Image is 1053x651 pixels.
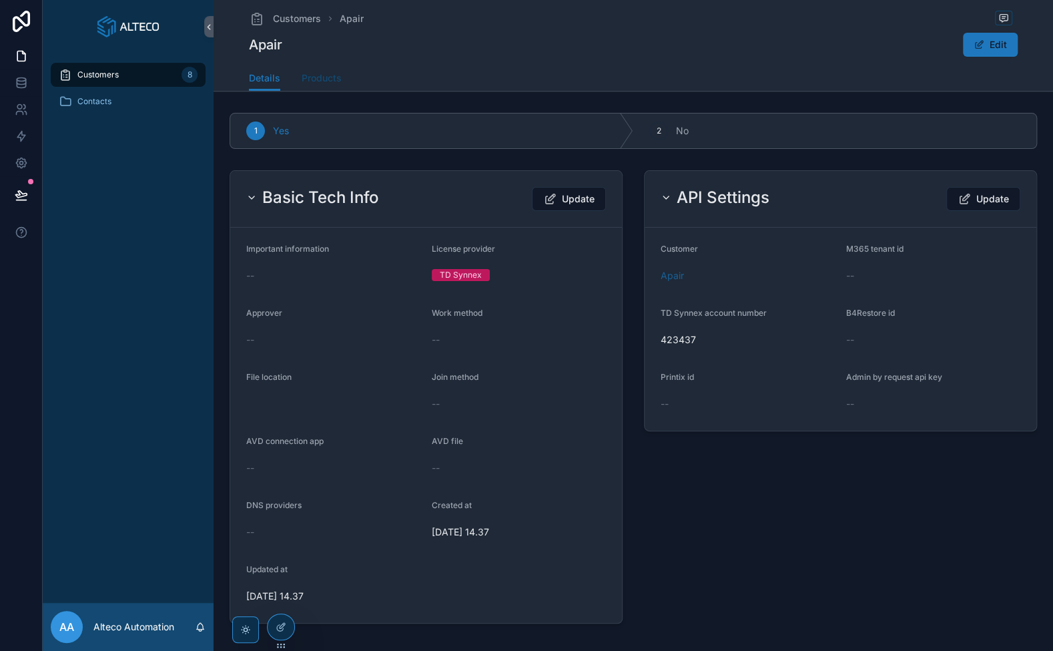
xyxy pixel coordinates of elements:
[432,308,482,318] span: Work method
[249,71,280,85] span: Details
[246,372,292,382] span: File location
[246,269,254,282] span: --
[77,96,111,107] span: Contacts
[846,244,904,254] span: M365 tenant id
[246,436,324,446] span: AVD connection app
[273,12,321,25] span: Customers
[51,63,206,87] a: Customers8
[846,308,895,318] span: B4Restore id
[246,461,254,475] span: --
[246,308,282,318] span: Approver
[246,525,254,539] span: --
[846,333,854,347] span: --
[661,244,698,254] span: Customer
[59,619,74,635] span: AA
[432,333,440,347] span: --
[661,308,767,318] span: TD Synnex account number
[432,500,472,510] span: Created at
[254,126,258,136] span: 1
[562,192,595,206] span: Update
[432,244,495,254] span: License provider
[432,436,463,446] span: AVD file
[246,564,288,574] span: Updated at
[249,35,282,54] h1: Apair
[93,620,174,634] p: Alteco Automation
[246,333,254,347] span: --
[249,66,280,91] a: Details
[432,525,607,539] span: [DATE] 14.37
[262,187,379,208] h2: Basic Tech Info
[77,69,119,80] span: Customers
[340,12,364,25] a: Apair
[946,187,1020,211] button: Update
[51,89,206,114] a: Contacts
[302,66,342,93] a: Products
[440,269,482,281] div: TD Synnex
[246,590,421,603] span: [DATE] 14.37
[432,397,440,411] span: --
[246,500,302,510] span: DNS providers
[432,372,478,382] span: Join method
[182,67,198,83] div: 8
[846,269,854,282] span: --
[963,33,1018,57] button: Edit
[302,71,342,85] span: Products
[661,333,835,347] span: 423437
[246,244,329,254] span: Important information
[532,187,606,211] button: Update
[676,124,689,138] span: No
[846,372,942,382] span: Admin by request api key
[661,269,684,282] a: Apair
[976,192,1009,206] span: Update
[677,187,769,208] h2: API Settings
[43,53,214,131] div: scrollable content
[97,16,159,37] img: App logo
[432,461,440,475] span: --
[273,124,289,138] span: Yes
[249,11,321,27] a: Customers
[657,126,661,136] span: 2
[661,397,669,411] span: --
[846,397,854,411] span: --
[661,372,694,382] span: Printix id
